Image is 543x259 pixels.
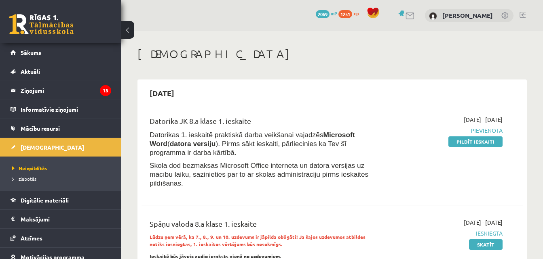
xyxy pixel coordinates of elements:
[331,10,337,17] span: mP
[338,10,352,18] span: 1251
[100,85,111,96] i: 13
[21,125,60,132] span: Mācību resursi
[12,165,47,171] span: Neizpildītās
[137,47,527,61] h1: [DEMOGRAPHIC_DATA]
[11,210,111,228] a: Maksājumi
[393,229,503,238] span: Iesniegta
[150,115,381,130] div: Datorika JK 8.a klase 1. ieskaite
[21,234,42,242] span: Atzīmes
[11,43,111,62] a: Sākums
[21,144,84,151] span: [DEMOGRAPHIC_DATA]
[11,191,111,209] a: Digitālie materiāli
[12,175,113,182] a: Izlabotās
[150,161,368,187] span: Skola dod bezmaksas Microsoft Office interneta un datora versijas uz mācību laiku, sazinieties pa...
[469,239,503,250] a: Skatīt
[21,81,111,100] legend: Ziņojumi
[150,131,355,157] span: Datorikas 1. ieskaitē praktiskā darba veikšanai vajadzēs ( ). Pirms sākt ieskaiti, pārliecinies k...
[442,11,493,19] a: [PERSON_NAME]
[11,81,111,100] a: Ziņojumi13
[150,131,355,148] b: Microsoft Word
[353,10,359,17] span: xp
[9,14,74,34] a: Rīgas 1. Tālmācības vidusskola
[11,100,111,119] a: Informatīvie ziņojumi
[150,218,381,233] div: Spāņu valoda 8.a klase 1. ieskaite
[142,84,182,102] h2: [DATE]
[316,10,330,18] span: 2069
[316,10,337,17] a: 2069 mP
[11,119,111,138] a: Mācību resursi
[464,218,503,227] span: [DATE] - [DATE]
[21,100,111,119] legend: Informatīvie ziņojumi
[21,196,69,204] span: Digitālie materiāli
[11,229,111,247] a: Atzīmes
[21,49,41,56] span: Sākums
[338,10,363,17] a: 1251 xp
[464,115,503,124] span: [DATE] - [DATE]
[21,210,111,228] legend: Maksājumi
[12,175,36,182] span: Izlabotās
[11,138,111,157] a: [DEMOGRAPHIC_DATA]
[150,234,366,247] strong: Lūdzu ņem vērā, ka 7., 8., 9. un 10. uzdevums ir jāpilda obligāti! Ja šajos uzdevumos atbildes ne...
[12,165,113,172] a: Neizpildītās
[170,140,216,148] b: datora versiju
[393,126,503,135] span: Pievienota
[11,62,111,81] a: Aktuāli
[429,12,437,20] img: Elizabete Kaupere
[448,136,503,147] a: Pildīt ieskaiti
[21,68,40,75] span: Aktuāli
